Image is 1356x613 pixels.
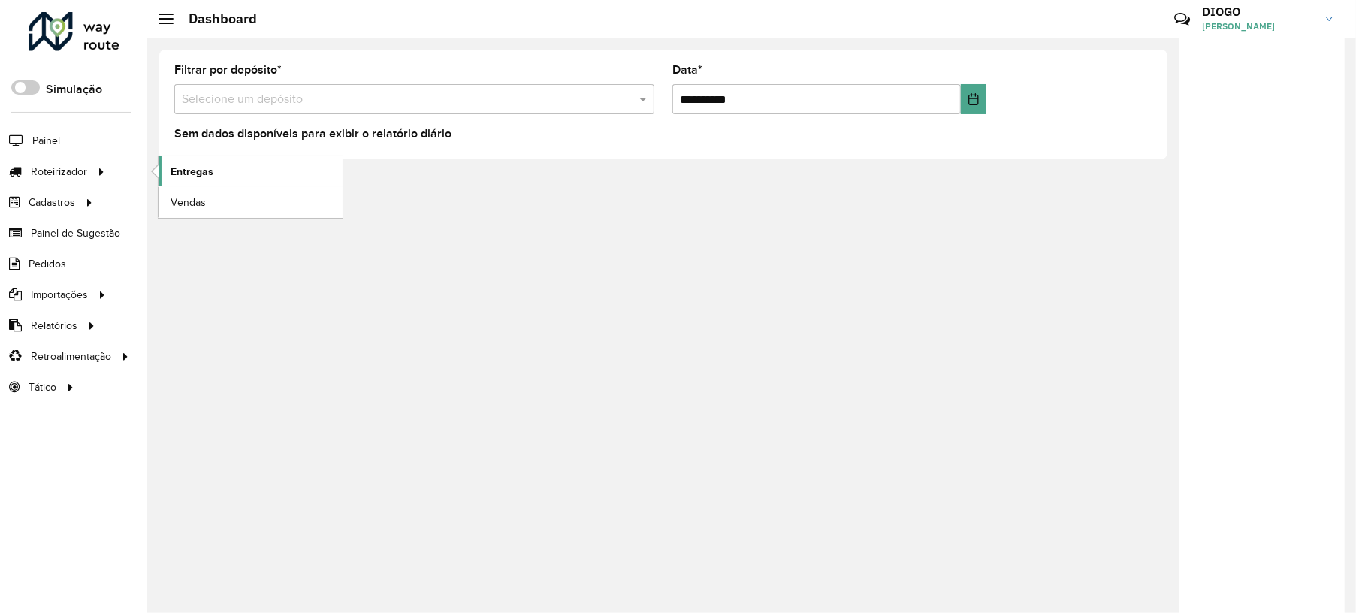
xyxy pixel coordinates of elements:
label: Data [672,61,702,79]
button: Choose Date [961,84,986,114]
span: Cadastros [29,195,75,210]
span: Pedidos [29,256,66,272]
span: Relatórios [31,318,77,334]
span: Roteirizador [31,164,87,180]
label: Simulação [46,80,102,98]
a: Vendas [159,187,343,217]
span: Painel de Sugestão [31,225,120,241]
span: Retroalimentação [31,349,111,364]
h3: DIOGO [1202,5,1315,19]
span: Entregas [171,164,213,180]
span: Importações [31,287,88,303]
a: Contato Rápido [1166,3,1198,35]
h2: Dashboard [174,11,257,27]
span: Tático [29,379,56,395]
span: Vendas [171,195,206,210]
span: [PERSON_NAME] [1202,20,1315,33]
span: Painel [32,133,60,149]
a: Entregas [159,156,343,186]
label: Filtrar por depósito [174,61,282,79]
label: Sem dados disponíveis para exibir o relatório diário [174,125,451,143]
